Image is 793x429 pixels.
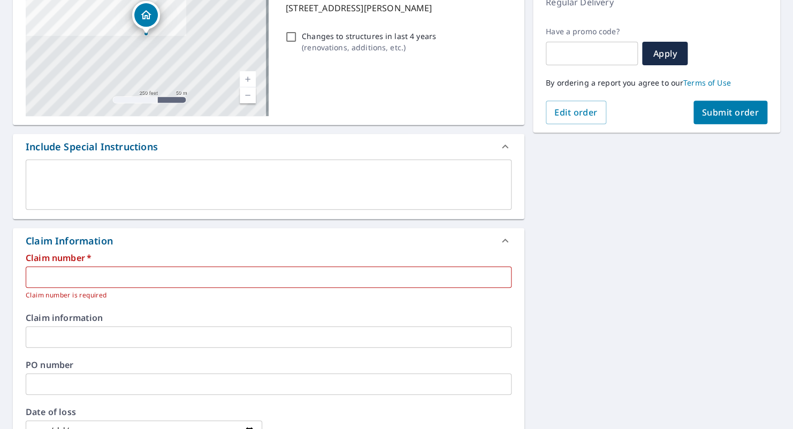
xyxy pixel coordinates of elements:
span: Submit order [702,106,759,118]
div: Include Special Instructions [26,140,158,154]
button: Apply [642,42,688,65]
button: Submit order [693,101,768,124]
button: Edit order [546,101,606,124]
div: Include Special Instructions [13,134,524,159]
label: Claim information [26,313,512,322]
div: Dropped pin, building 1, Residential property, 2506 Frances Ave Saint Louis, MO 63114 [132,1,160,34]
p: Changes to structures in last 4 years [302,30,436,42]
p: [STREET_ADDRESS][PERSON_NAME] [286,2,507,14]
p: By ordering a report you agree to our [546,78,767,88]
div: Claim Information [26,234,113,248]
a: Terms of Use [683,78,731,88]
a: Current Level 17, Zoom In [240,71,256,87]
span: Edit order [554,106,598,118]
p: Claim number is required [26,290,504,301]
span: Apply [651,48,679,59]
div: Claim Information [13,228,524,254]
label: Date of loss [26,408,262,416]
label: Have a promo code? [546,27,638,36]
label: PO number [26,361,512,369]
p: ( renovations, additions, etc. ) [302,42,436,53]
a: Current Level 17, Zoom Out [240,87,256,103]
label: Claim number [26,254,512,262]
